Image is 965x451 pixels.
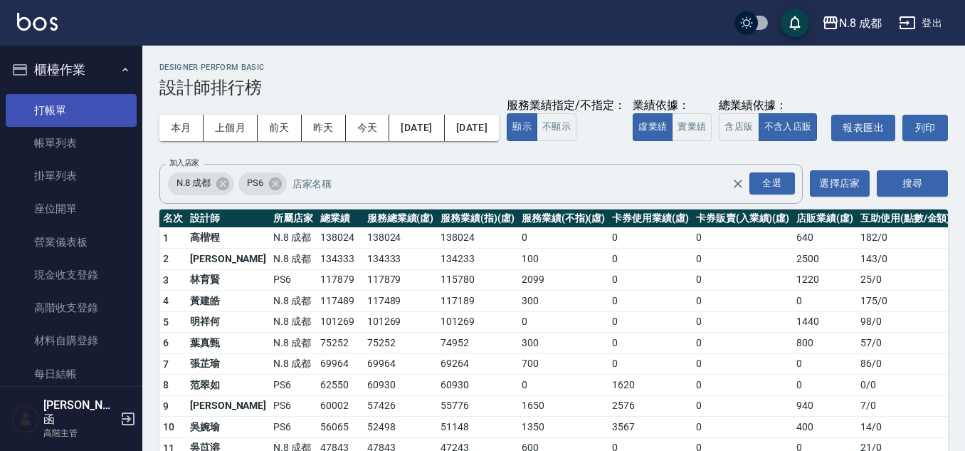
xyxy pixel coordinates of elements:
[163,400,169,412] span: 9
[692,311,793,333] td: 0
[302,115,346,141] button: 昨天
[186,375,270,396] td: 范翠如
[793,375,857,396] td: 0
[692,395,793,417] td: 0
[317,249,364,270] td: 134333
[6,94,137,127] a: 打帳單
[692,291,793,312] td: 0
[437,269,518,291] td: 115780
[17,13,58,31] img: Logo
[270,209,317,228] th: 所屬店家
[608,291,692,312] td: 0
[518,291,608,312] td: 300
[608,333,692,354] td: 0
[518,395,608,417] td: 1650
[793,395,857,417] td: 940
[6,358,137,390] a: 每日結帳
[364,417,438,438] td: 52498
[204,115,258,141] button: 上個月
[317,395,364,417] td: 60002
[159,115,204,141] button: 本月
[857,249,954,270] td: 143 / 0
[507,113,537,141] button: 顯示
[186,417,270,438] td: 吳婉瑜
[364,227,438,249] td: 138024
[608,269,692,291] td: 0
[633,113,673,141] button: 虛業績
[6,324,137,357] a: 材料自購登錄
[437,227,518,249] td: 138024
[163,358,169,370] span: 7
[537,113,576,141] button: 不顯示
[364,311,438,333] td: 101269
[11,405,40,433] img: Person
[270,227,317,249] td: N.8 成都
[169,157,199,168] label: 加入店家
[857,311,954,333] td: 98 / 0
[163,379,169,390] span: 8
[437,375,518,396] td: 60930
[186,291,270,312] td: 黃建皓
[270,269,317,291] td: PS6
[608,375,692,396] td: 1620
[793,291,857,312] td: 0
[43,398,116,427] h5: [PERSON_NAME]函
[793,249,857,270] td: 2500
[364,333,438,354] td: 75252
[186,353,270,375] td: 張芷瑜
[747,170,798,197] button: Open
[857,417,954,438] td: 14 / 0
[728,174,748,194] button: Clear
[518,417,608,438] td: 1350
[857,209,954,228] th: 互助使用(點數/金額)
[6,226,137,259] a: 營業儀表板
[270,375,317,396] td: PS6
[364,353,438,375] td: 69964
[857,395,954,417] td: 7 / 0
[6,127,137,160] a: 帳單列表
[346,115,390,141] button: 今天
[186,395,270,417] td: [PERSON_NAME]
[793,417,857,438] td: 400
[186,311,270,333] td: 明祥何
[831,115,895,141] button: 報表匯出
[857,291,954,312] td: 175 / 0
[633,98,712,113] div: 業績依據：
[317,311,364,333] td: 101269
[317,291,364,312] td: 117489
[793,333,857,354] td: 800
[163,421,175,432] span: 10
[507,98,626,113] div: 服務業績指定/不指定：
[43,427,116,440] p: 高階主管
[364,395,438,417] td: 57426
[719,98,824,113] div: 總業績依據：
[437,311,518,333] td: 101269
[364,249,438,270] td: 134333
[692,209,793,228] th: 卡券販賣(入業績)(虛)
[608,249,692,270] td: 0
[608,209,692,228] th: 卡券使用業績(虛)
[364,269,438,291] td: 117879
[6,259,137,291] a: 現金收支登錄
[893,10,948,36] button: 登出
[270,333,317,354] td: N.8 成都
[6,160,137,192] a: 掛單列表
[270,291,317,312] td: N.8 成都
[793,311,857,333] td: 1440
[857,375,954,396] td: 0 / 0
[317,227,364,249] td: 138024
[317,333,364,354] td: 75252
[163,337,169,348] span: 6
[857,227,954,249] td: 182 / 0
[692,353,793,375] td: 0
[759,113,818,141] button: 不含入店販
[437,395,518,417] td: 55776
[692,333,793,354] td: 0
[692,375,793,396] td: 0
[186,333,270,354] td: 葉真甄
[317,375,364,396] td: 62550
[692,227,793,249] td: 0
[270,395,317,417] td: PS6
[389,115,444,141] button: [DATE]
